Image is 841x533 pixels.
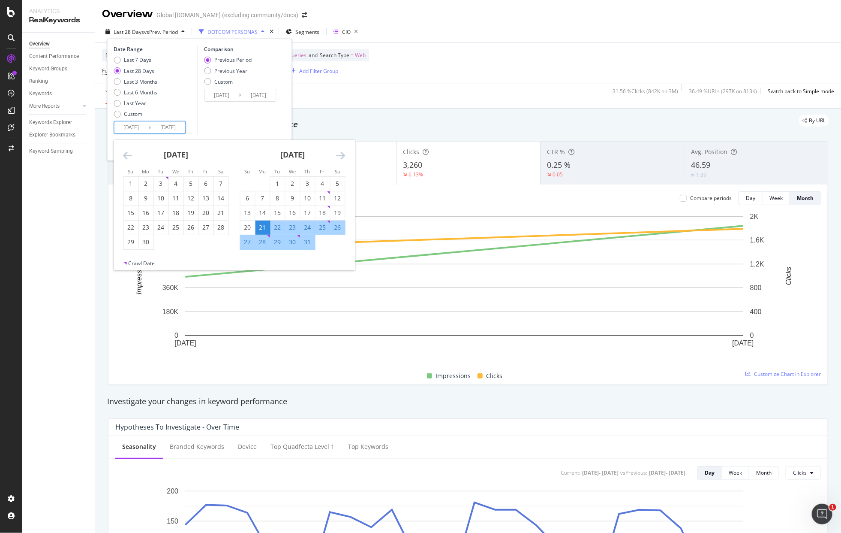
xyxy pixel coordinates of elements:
[123,191,138,206] td: Choose Sunday, June 8, 2025 as your check-in date. It’s available.
[240,194,255,203] div: 6
[240,191,255,206] td: Choose Sunday, July 6, 2025 as your check-in date. It’s available.
[115,212,813,361] div: A chart.
[174,340,196,347] text: [DATE]
[403,148,419,156] span: Clicks
[285,176,300,191] td: Choose Wednesday, July 2, 2025 as your check-in date. It’s available.
[218,168,223,175] small: Sa
[172,168,179,175] small: We
[154,194,168,203] div: 10
[158,168,164,175] small: Tu
[330,194,345,203] div: 12
[139,209,153,217] div: 16
[138,220,153,235] td: Choose Monday, June 23, 2025 as your check-in date. It’s available.
[270,194,285,203] div: 8
[169,209,183,217] div: 18
[174,332,178,339] text: 0
[270,179,285,188] div: 1
[285,206,300,220] td: Choose Wednesday, July 16, 2025 as your check-in date. It’s available.
[124,223,138,232] div: 22
[114,78,158,85] div: Last 3 Months
[705,469,715,476] div: Day
[809,118,826,123] span: By URL
[620,469,647,476] div: vs Previous :
[547,160,571,170] span: 0.25 %
[750,260,764,268] text: 1.2K
[270,191,285,206] td: Choose Tuesday, July 8, 2025 as your check-in date. It’s available.
[240,209,255,217] div: 13
[763,191,790,205] button: Week
[750,213,759,220] text: 2K
[300,179,315,188] div: 3
[123,220,138,235] td: Choose Sunday, June 22, 2025 as your check-in date. It’s available.
[122,442,156,451] div: Seasonality
[29,102,60,111] div: More Reports
[270,220,285,235] td: Selected. Tuesday, July 22, 2025
[285,220,300,235] td: Selected. Wednesday, July 23, 2025
[238,442,257,451] div: Device
[255,235,270,249] td: Selected. Monday, July 28, 2025
[486,371,502,381] span: Clicks
[164,149,188,160] strong: [DATE]
[315,191,330,206] td: Choose Friday, July 11, 2025 as your check-in date. It’s available.
[300,235,315,249] td: Selected. Thursday, July 31, 2025
[613,88,678,95] div: 31.56 % Clicks ( 842K on 3M )
[114,28,144,36] span: Last 28 Days
[167,518,178,525] text: 150
[29,118,72,127] div: Keywords Explorer
[29,77,89,86] a: Ranking
[129,260,155,267] div: Crawl Date
[151,121,186,133] input: End Date
[207,28,258,36] div: DOTCOM PERSONAS
[750,308,762,315] text: 400
[750,332,754,339] text: 0
[107,396,829,407] div: Investigate your changes in keyword performance
[139,194,153,203] div: 9
[114,121,149,133] input: Start Date
[769,194,783,202] div: Week
[168,220,183,235] td: Choose Wednesday, June 25, 2025 as your check-in date. It’s available.
[29,89,89,98] a: Keywords
[135,257,143,294] text: Impressions
[355,49,366,61] span: Web
[793,469,807,476] span: Clicks
[184,209,198,217] div: 19
[124,67,155,75] div: Last 28 Days
[123,150,132,161] div: Move backward to switch to the previous month.
[255,238,270,246] div: 28
[102,67,121,74] span: Full URL
[829,504,836,511] span: 1
[123,176,138,191] td: Choose Sunday, June 1, 2025 as your check-in date. It’s available.
[649,469,685,476] div: [DATE] - [DATE]
[436,371,471,381] span: Impressions
[336,150,345,161] div: Move forward to switch to the next month.
[128,168,134,175] small: Su
[582,469,619,476] div: [DATE] - [DATE]
[295,28,319,36] span: Segments
[154,209,168,217] div: 17
[270,235,285,249] td: Selected. Tuesday, July 29, 2025
[285,209,300,217] div: 16
[302,12,307,18] div: arrow-right-arrow-left
[690,194,732,202] div: Compare periods
[102,25,188,39] button: Last 28 DaysvsPrev. Period
[29,52,89,61] a: Content Performance
[315,223,330,232] div: 25
[153,206,168,220] td: Choose Tuesday, June 17, 2025 as your check-in date. It’s available.
[29,130,75,139] div: Explorer Bookmarks
[199,223,213,232] div: 27
[280,149,305,160] strong: [DATE]
[270,206,285,220] td: Choose Tuesday, July 15, 2025 as your check-in date. It’s available.
[142,168,150,175] small: Mo
[300,209,315,217] div: 17
[749,466,779,480] button: Month
[199,194,213,203] div: 13
[255,220,270,235] td: Selected as start date. Monday, July 21, 2025
[255,206,270,220] td: Choose Monday, July 14, 2025 as your check-in date. It’s available.
[214,56,252,64] div: Previous Period
[547,148,565,156] span: CTR %
[183,176,198,191] td: Choose Thursday, June 5, 2025 as your check-in date. It’s available.
[270,176,285,191] td: Choose Tuesday, July 1, 2025 as your check-in date. It’s available.
[315,209,330,217] div: 18
[168,206,183,220] td: Choose Wednesday, June 18, 2025 as your check-in date. It’s available.
[300,67,339,75] div: Add Filter Group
